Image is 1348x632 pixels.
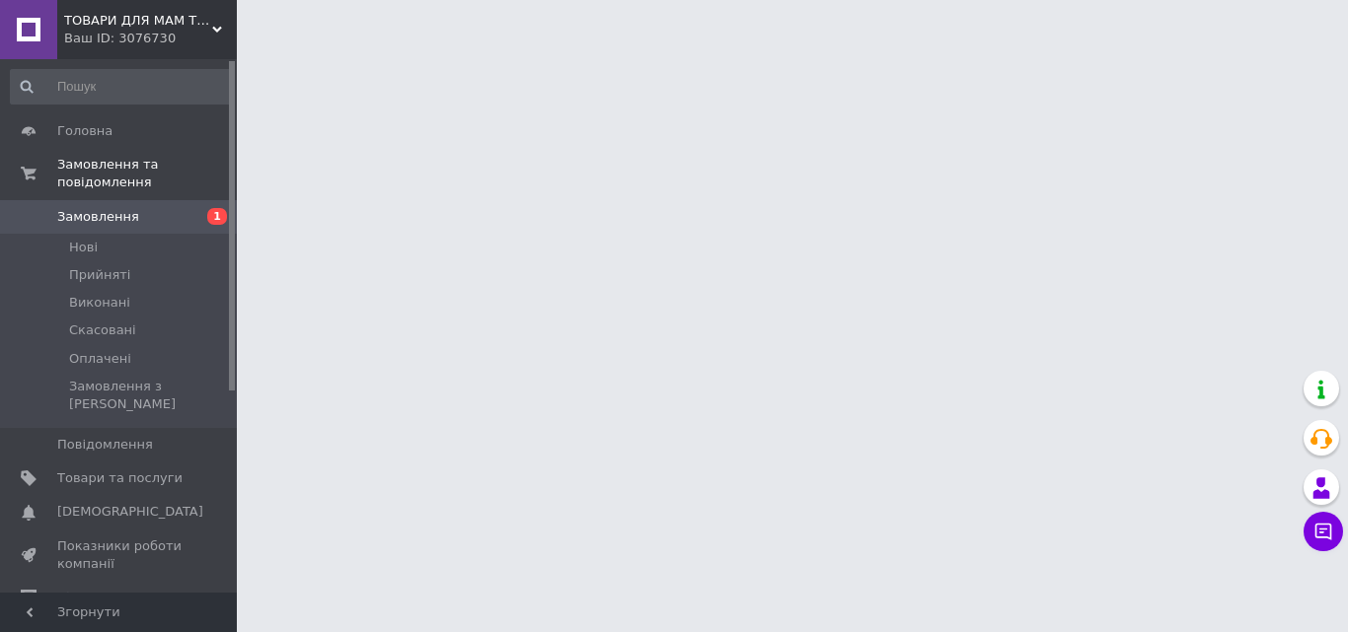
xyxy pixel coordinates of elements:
span: Скасовані [69,321,136,339]
span: Нові [69,239,98,256]
span: Замовлення з [PERSON_NAME] [69,378,231,413]
span: Виконані [69,294,130,312]
span: 1 [207,208,227,225]
span: ТОВАРИ ДЛЯ МАМ ТА ДІТЕЙ [64,12,212,30]
span: Товари та послуги [57,469,183,487]
span: Прийняті [69,266,130,284]
span: [DEMOGRAPHIC_DATA] [57,503,203,521]
span: Відгуки [57,589,109,606]
div: Ваш ID: 3076730 [64,30,237,47]
span: Замовлення [57,208,139,226]
span: Показники роботи компанії [57,537,183,573]
span: Замовлення та повідомлення [57,156,237,191]
span: Повідомлення [57,436,153,454]
button: Чат з покупцем [1304,512,1343,551]
input: Пошук [10,69,233,105]
span: Головна [57,122,112,140]
span: Оплачені [69,350,131,368]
